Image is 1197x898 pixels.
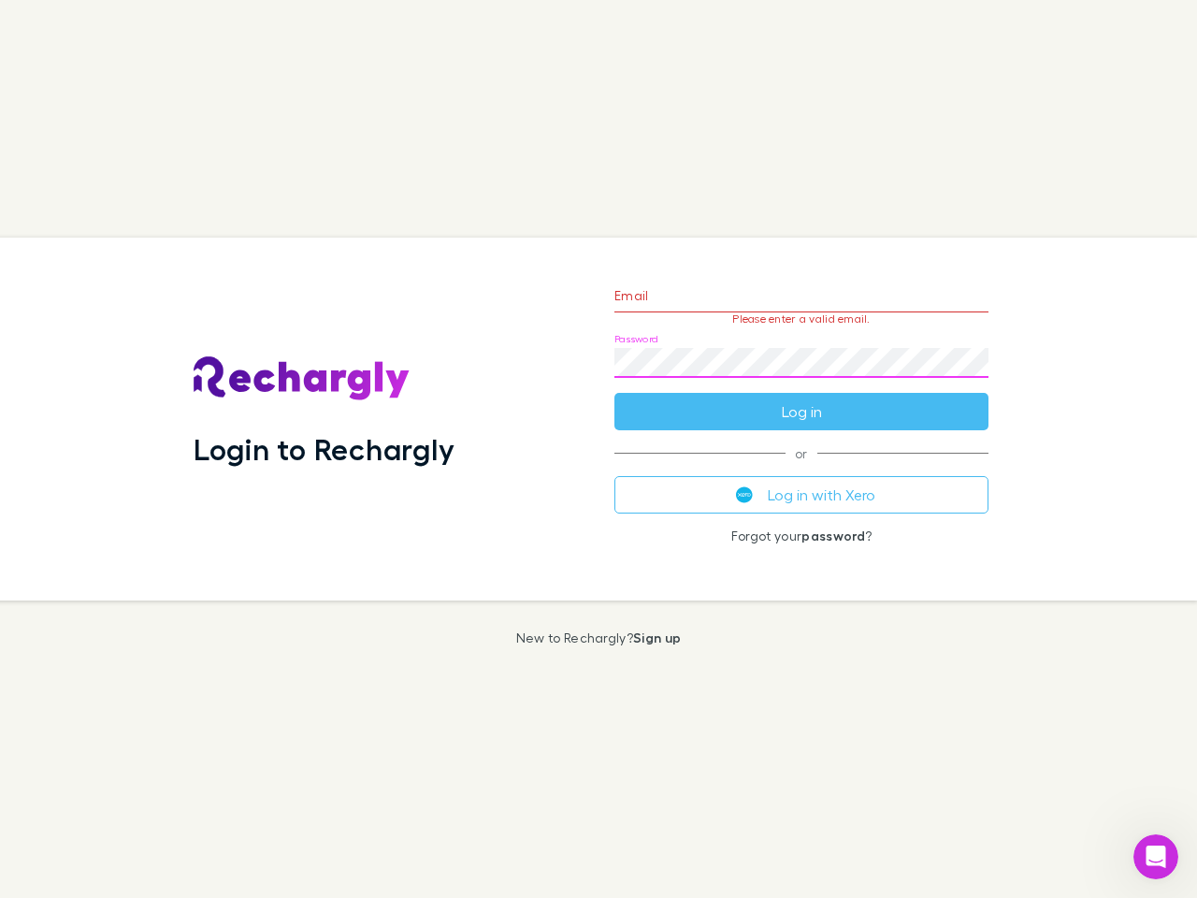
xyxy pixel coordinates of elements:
[736,486,753,503] img: Xero's logo
[516,630,682,645] p: New to Rechargly?
[614,529,988,543] p: Forgot your ?
[633,630,681,645] a: Sign up
[614,453,988,454] span: or
[194,356,411,401] img: Rechargly's Logo
[1133,834,1178,879] iframe: Intercom live chat
[614,393,988,430] button: Log in
[614,332,658,346] label: Password
[614,476,988,514] button: Log in with Xero
[614,312,988,326] p: Please enter a valid email.
[801,528,865,543] a: password
[194,431,454,467] h1: Login to Rechargly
